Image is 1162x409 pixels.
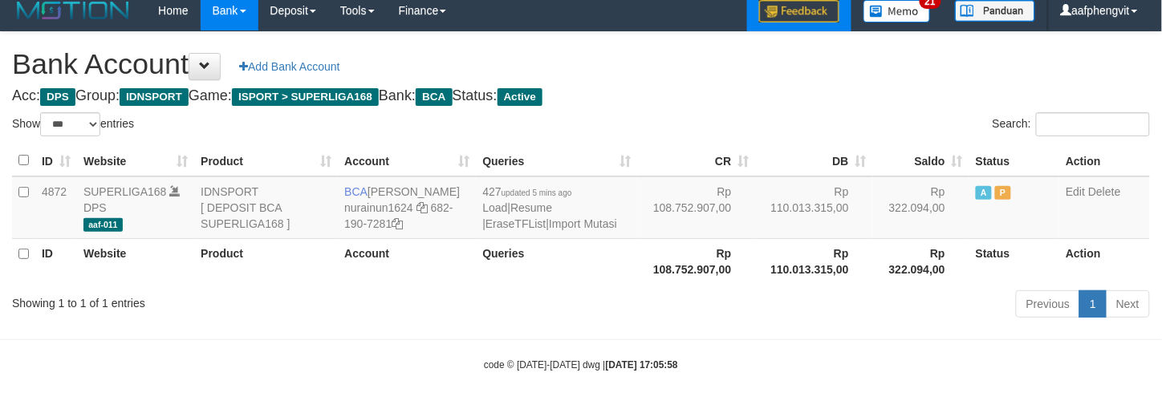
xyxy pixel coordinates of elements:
[77,238,194,284] th: Website
[120,88,189,106] span: IDNSPORT
[873,238,969,284] th: Rp 322.094,00
[476,145,637,176] th: Queries: activate to sort column ascending
[194,176,338,239] td: IDNSPORT [ DEPOSIT BCA SUPERLIGA168 ]
[969,238,1059,284] th: Status
[12,112,134,136] label: Show entries
[484,359,678,371] small: code © [DATE]-[DATE] dwg |
[12,289,472,311] div: Showing 1 to 1 of 1 entries
[77,176,194,239] td: DPS
[83,218,123,232] span: aaf-011
[194,238,338,284] th: Product
[995,186,1011,200] span: Paused
[993,112,1150,136] label: Search:
[637,176,755,239] td: Rp 108.752.907,00
[976,186,992,200] span: Active
[637,145,755,176] th: CR: activate to sort column ascending
[40,112,100,136] select: Showentries
[1079,290,1107,318] a: 1
[510,201,552,214] a: Resume
[77,145,194,176] th: Website: activate to sort column ascending
[416,201,428,214] a: Copy nurainun1624 to clipboard
[1036,112,1150,136] input: Search:
[12,88,1150,104] h4: Acc: Group: Game: Bank: Status:
[392,217,403,230] a: Copy 6821907281 to clipboard
[35,238,77,284] th: ID
[1066,185,1085,198] a: Edit
[1059,145,1150,176] th: Action
[756,176,873,239] td: Rp 110.013.315,00
[232,88,379,106] span: ISPORT > SUPERLIGA168
[1016,290,1080,318] a: Previous
[229,53,350,80] a: Add Bank Account
[338,145,476,176] th: Account: activate to sort column ascending
[344,201,413,214] a: nurainun1624
[344,185,368,198] span: BCA
[338,238,476,284] th: Account
[194,145,338,176] th: Product: activate to sort column ascending
[606,359,678,371] strong: [DATE] 17:05:58
[482,185,617,230] span: | | |
[498,88,543,106] span: Active
[12,48,1150,80] h1: Bank Account
[416,88,452,106] span: BCA
[1088,185,1120,198] a: Delete
[338,176,476,239] td: [PERSON_NAME] 682-190-7281
[482,201,507,214] a: Load
[873,176,969,239] td: Rp 322.094,00
[83,185,167,198] a: SUPERLIGA168
[502,188,572,197] span: updated 5 mins ago
[969,145,1059,176] th: Status
[549,217,617,230] a: Import Mutasi
[756,238,873,284] th: Rp 110.013.315,00
[1059,238,1150,284] th: Action
[35,145,77,176] th: ID: activate to sort column ascending
[40,88,75,106] span: DPS
[756,145,873,176] th: DB: activate to sort column ascending
[476,238,637,284] th: Queries
[637,238,755,284] th: Rp 108.752.907,00
[35,176,77,239] td: 4872
[873,145,969,176] th: Saldo: activate to sort column ascending
[482,185,571,198] span: 427
[1106,290,1150,318] a: Next
[486,217,546,230] a: EraseTFList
